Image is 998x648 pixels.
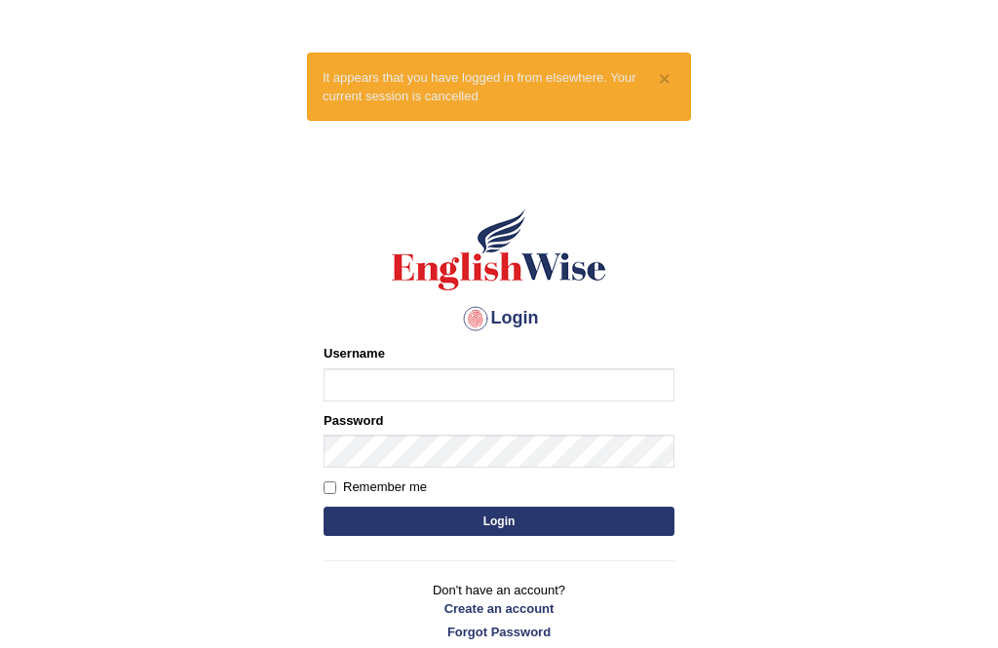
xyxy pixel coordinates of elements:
button: Login [324,507,674,536]
label: Username [324,344,385,362]
div: It appears that you have logged in from elsewhere. Your current session is cancelled [307,53,691,121]
img: Logo of English Wise sign in for intelligent practice with AI [388,206,610,293]
p: Don't have an account? [324,581,674,641]
input: Remember me [324,481,336,494]
button: × [659,68,671,89]
a: Forgot Password [324,623,674,641]
label: Password [324,411,383,430]
h4: Login [324,303,674,334]
a: Create an account [324,599,674,618]
label: Remember me [324,477,427,497]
